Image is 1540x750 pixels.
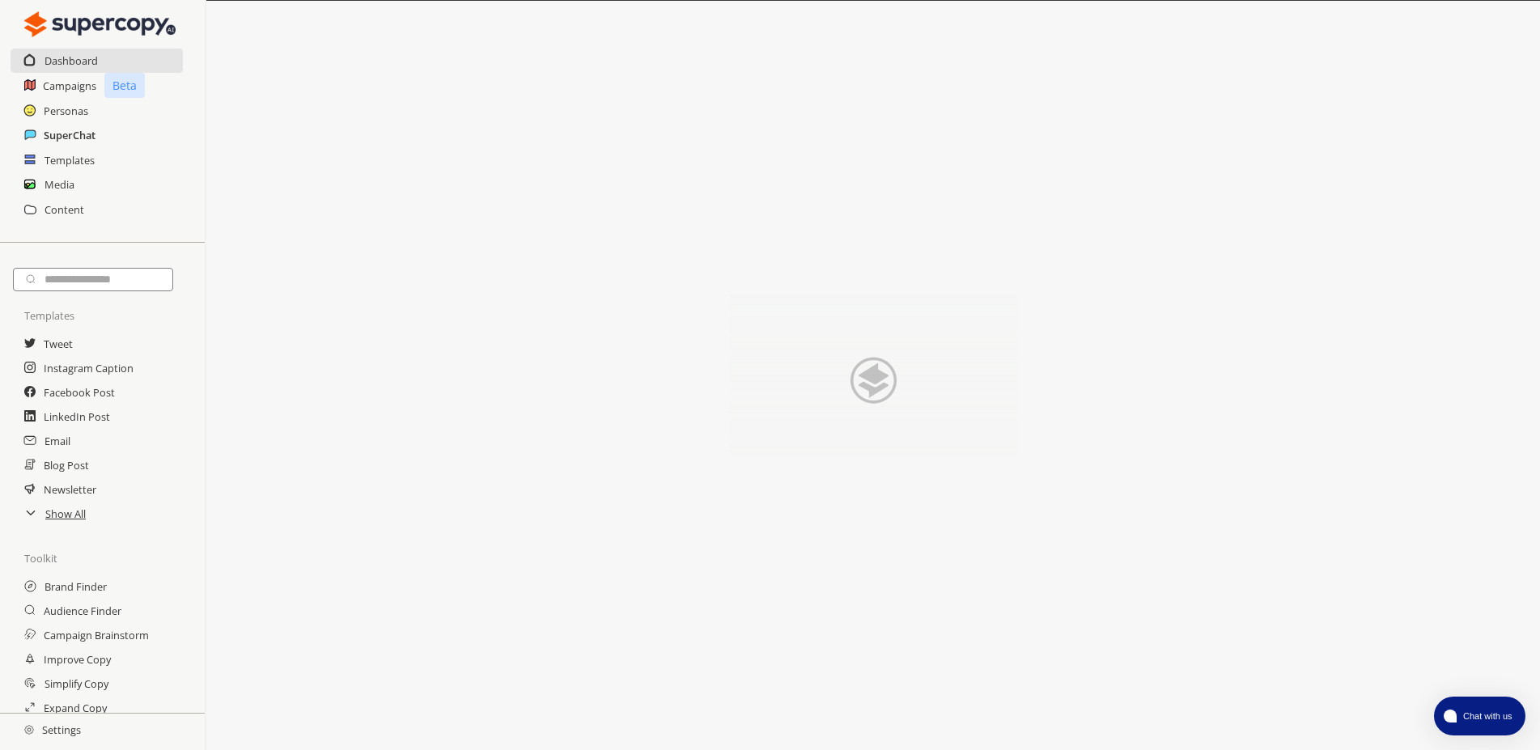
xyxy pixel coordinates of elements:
a: Simplify Copy [45,672,108,696]
a: SuperChat [44,123,95,147]
a: Brand Finder [45,574,107,599]
a: Campaign Brainstorm [44,623,149,647]
p: Beta [104,73,145,98]
a: Tweet [44,332,73,356]
a: Blog Post [44,453,89,477]
img: Close [695,295,1051,457]
a: Campaigns [43,74,96,98]
a: Facebook Post [44,380,115,405]
span: Chat with us [1457,710,1516,722]
button: atlas-launcher [1434,697,1525,735]
a: Content [45,197,84,222]
a: LinkedIn Post [44,405,110,429]
a: Dashboard [45,49,98,73]
a: Media [45,172,74,197]
a: Instagram Caption [44,356,134,380]
a: Expand Copy [44,696,107,720]
a: Improve Copy [44,647,111,672]
a: Audience Finder [44,599,121,623]
img: Close [24,8,176,40]
a: Email [45,429,70,453]
img: Close [24,725,34,735]
a: Templates [45,148,95,172]
a: Show All [45,502,86,526]
a: Personas [44,99,88,123]
a: Newsletter [44,477,96,502]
